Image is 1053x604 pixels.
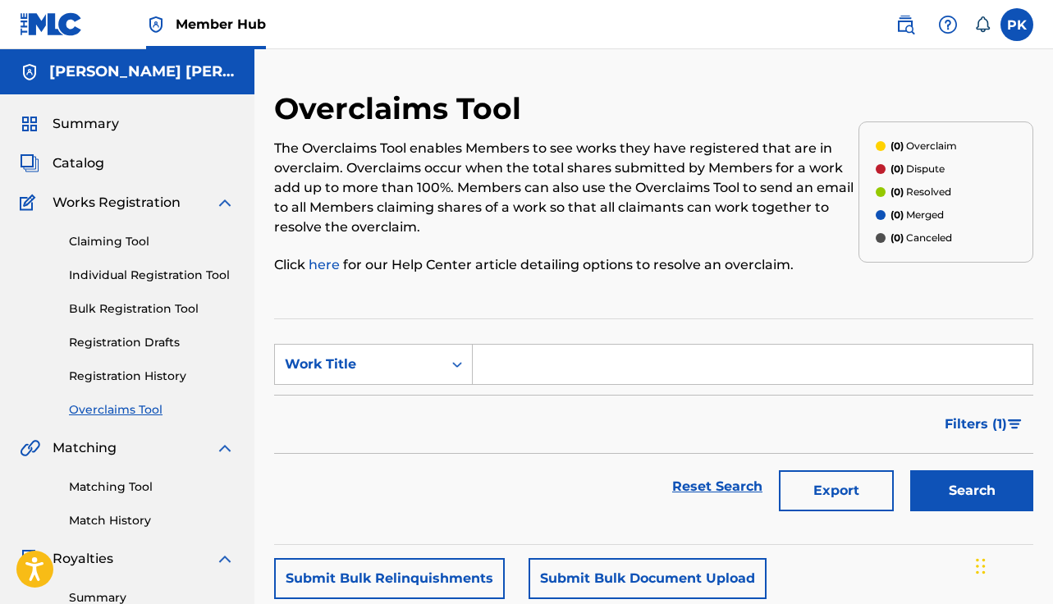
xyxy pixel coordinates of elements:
[274,558,505,599] button: Submit Bulk Relinquishments
[889,8,922,41] a: Public Search
[53,114,119,134] span: Summary
[274,344,1033,519] form: Search Form
[69,478,235,496] a: Matching Tool
[529,558,767,599] button: Submit Bulk Document Upload
[890,231,904,244] span: (0)
[938,15,958,34] img: help
[890,185,904,198] span: (0)
[664,469,771,505] a: Reset Search
[20,193,41,213] img: Works Registration
[971,525,1053,604] iframe: Chat Widget
[890,162,945,176] p: Dispute
[215,438,235,458] img: expand
[69,512,235,529] a: Match History
[20,153,104,173] a: CatalogCatalog
[69,401,235,419] a: Overclaims Tool
[1000,8,1033,41] div: User Menu
[890,231,952,245] p: Canceled
[274,139,858,237] p: The Overclaims Tool enables Members to see works they have registered that are in overclaim. Over...
[53,153,104,173] span: Catalog
[890,140,904,152] span: (0)
[146,15,166,34] img: Top Rightsholder
[779,470,894,511] button: Export
[20,114,119,134] a: SummarySummary
[890,139,957,153] p: Overclaim
[890,162,904,175] span: (0)
[20,438,40,458] img: Matching
[53,193,181,213] span: Works Registration
[895,15,915,34] img: search
[976,542,986,591] div: Glisser
[910,470,1033,511] button: Search
[49,62,235,81] h5: Paul Hervé Konaté
[274,90,529,127] h2: Overclaims Tool
[215,193,235,213] img: expand
[69,233,235,250] a: Claiming Tool
[215,549,235,569] img: expand
[20,114,39,134] img: Summary
[69,267,235,284] a: Individual Registration Tool
[53,438,117,458] span: Matching
[890,208,904,221] span: (0)
[974,16,991,33] div: Notifications
[971,525,1053,604] div: Widget de chat
[932,8,964,41] div: Help
[309,257,343,272] a: here
[890,208,944,222] p: Merged
[20,62,39,82] img: Accounts
[1007,374,1053,510] iframe: Resource Center
[69,300,235,318] a: Bulk Registration Tool
[20,12,83,36] img: MLC Logo
[176,15,266,34] span: Member Hub
[935,404,1033,445] button: Filters (1)
[69,334,235,351] a: Registration Drafts
[20,549,39,569] img: Royalties
[890,185,951,199] p: Resolved
[53,549,113,569] span: Royalties
[20,153,39,173] img: Catalog
[945,414,1007,434] span: Filters ( 1 )
[285,355,433,374] div: Work Title
[274,255,858,275] p: Click for our Help Center article detailing options to resolve an overclaim.
[69,368,235,385] a: Registration History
